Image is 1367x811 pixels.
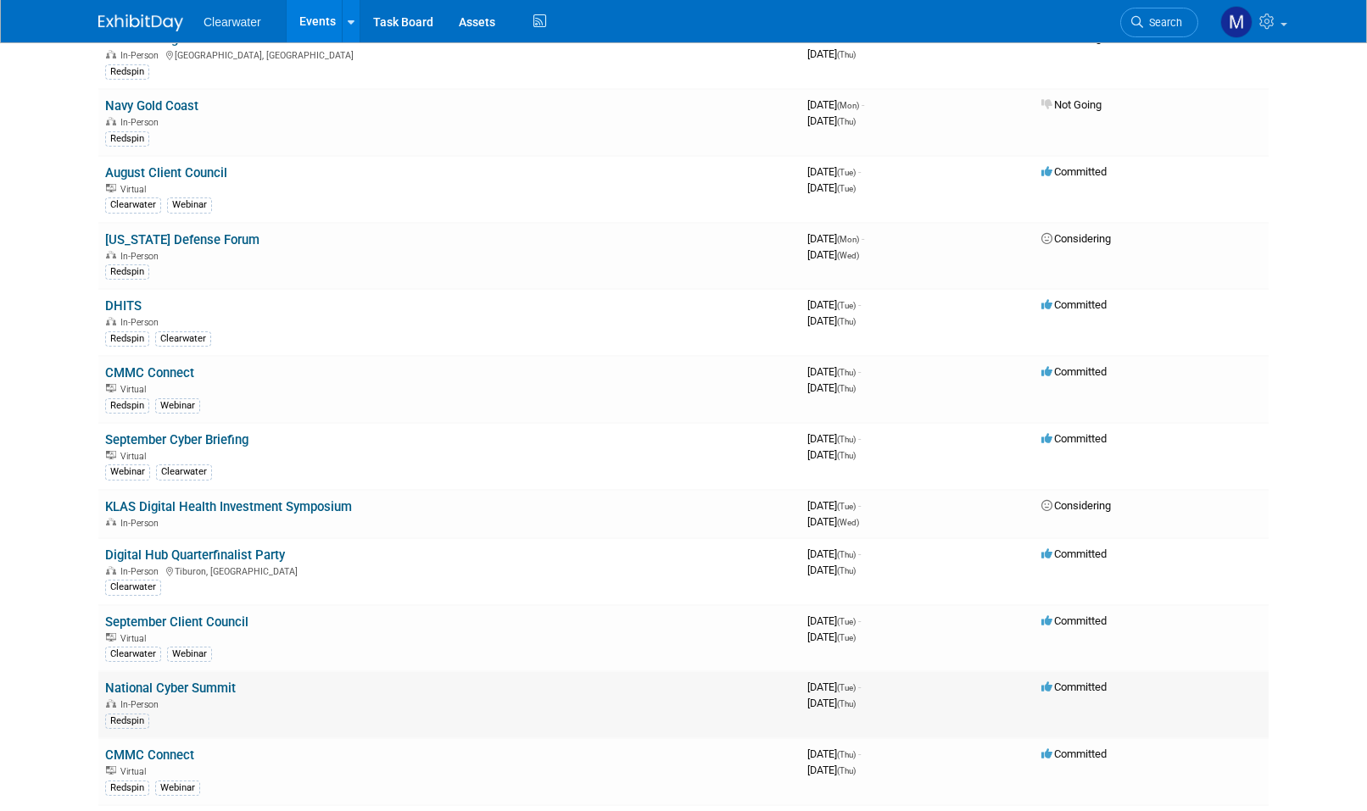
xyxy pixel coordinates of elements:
[862,232,864,245] span: -
[120,699,164,710] span: In-Person
[807,680,861,693] span: [DATE]
[155,331,211,347] div: Clearwater
[837,451,856,460] span: (Thu)
[1120,8,1198,37] a: Search
[807,697,856,709] span: [DATE]
[105,98,198,114] a: Navy Gold Coast
[807,232,864,245] span: [DATE]
[807,114,856,127] span: [DATE]
[105,197,161,213] div: Clearwater
[105,747,194,763] a: CMMC Connect
[167,197,212,213] div: Webinar
[858,165,861,178] span: -
[106,566,116,575] img: In-Person Event
[120,566,164,577] span: In-Person
[1041,98,1102,111] span: Not Going
[837,184,856,193] span: (Tue)
[105,647,161,662] div: Clearwater
[155,780,200,796] div: Webinar
[105,64,149,80] div: Redspin
[105,680,236,696] a: National Cyber Summit
[120,50,164,61] span: In-Person
[1041,747,1107,760] span: Committed
[156,464,212,480] div: Clearwater
[837,117,856,126] span: (Thu)
[837,435,856,444] span: (Thu)
[105,398,149,414] div: Redspin
[837,566,856,575] span: (Thu)
[1041,547,1107,560] span: Committed
[120,451,151,462] span: Virtual
[837,633,856,642] span: (Tue)
[807,564,856,576] span: [DATE]
[105,714,149,729] div: Redspin
[837,699,856,708] span: (Thu)
[106,766,116,775] img: Virtual Event
[837,617,856,626] span: (Tue)
[105,264,149,280] div: Redspin
[120,317,164,328] span: In-Person
[837,301,856,310] span: (Tue)
[807,181,856,194] span: [DATE]
[105,614,248,630] a: September Client Council
[807,432,861,445] span: [DATE]
[1041,165,1107,178] span: Committed
[105,564,794,577] div: Tiburon, [GEOGRAPHIC_DATA]
[1041,432,1107,445] span: Committed
[837,750,856,759] span: (Thu)
[1041,365,1107,378] span: Committed
[807,747,861,760] span: [DATE]
[807,614,861,627] span: [DATE]
[807,248,859,261] span: [DATE]
[155,398,200,414] div: Webinar
[1041,614,1107,627] span: Committed
[106,633,116,642] img: Virtual Event
[105,131,149,147] div: Redspin
[105,365,194,381] a: CMMC Connect
[837,235,859,244] span: (Mon)
[120,184,151,195] span: Virtual
[105,580,161,595] div: Clearwater
[1041,298,1107,311] span: Committed
[807,314,856,327] span: [DATE]
[105,165,227,181] a: August Client Council
[1041,680,1107,693] span: Committed
[858,365,861,378] span: -
[837,50,856,59] span: (Thu)
[120,766,151,777] span: Virtual
[858,432,861,445] span: -
[106,699,116,708] img: In-Person Event
[105,432,248,447] a: September Cyber Briefing
[105,464,150,480] div: Webinar
[120,518,164,529] span: In-Person
[807,47,856,60] span: [DATE]
[807,448,856,461] span: [DATE]
[807,764,856,776] span: [DATE]
[837,317,856,326] span: (Thu)
[807,547,861,560] span: [DATE]
[837,368,856,377] span: (Thu)
[120,384,151,395] span: Virtual
[98,14,183,31] img: ExhibitDay
[837,683,856,692] span: (Tue)
[858,547,861,560] span: -
[807,365,861,378] span: [DATE]
[837,502,856,511] span: (Tue)
[106,50,116,58] img: In-Person Event
[858,747,861,760] span: -
[807,499,861,512] span: [DATE]
[106,518,116,526] img: In-Person Event
[1220,6,1253,38] img: Monica Pastor
[862,98,864,111] span: -
[807,630,856,643] span: [DATE]
[105,499,352,514] a: KLAS Digital Health Investment Symposium
[105,47,794,61] div: [GEOGRAPHIC_DATA], [GEOGRAPHIC_DATA]
[837,101,859,110] span: (Mon)
[106,317,116,325] img: In-Person Event
[167,647,212,662] div: Webinar
[106,451,116,459] img: Virtual Event
[1041,232,1111,245] span: Considering
[120,117,164,128] span: In-Person
[120,633,151,644] span: Virtual
[858,680,861,693] span: -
